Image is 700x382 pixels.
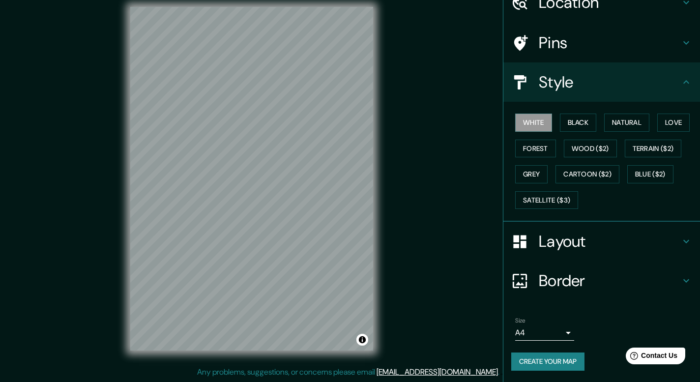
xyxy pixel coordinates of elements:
[515,317,525,325] label: Size
[356,334,368,346] button: Toggle attribution
[501,366,503,378] div: .
[377,367,498,377] a: [EMAIL_ADDRESS][DOMAIN_NAME]
[627,165,673,183] button: Blue ($2)
[539,72,680,92] h4: Style
[511,353,584,371] button: Create your map
[515,114,552,132] button: White
[612,344,689,371] iframe: Help widget launcher
[503,62,700,102] div: Style
[515,191,578,209] button: Satellite ($3)
[503,222,700,261] div: Layout
[503,261,700,300] div: Border
[539,271,680,291] h4: Border
[197,366,499,378] p: Any problems, suggestions, or concerns please email .
[499,366,501,378] div: .
[503,23,700,62] div: Pins
[657,114,690,132] button: Love
[539,232,680,251] h4: Layout
[555,165,619,183] button: Cartoon ($2)
[130,7,373,351] canvas: Map
[515,325,574,341] div: A4
[539,33,680,53] h4: Pins
[515,165,548,183] button: Grey
[625,140,682,158] button: Terrain ($2)
[560,114,597,132] button: Black
[515,140,556,158] button: Forest
[564,140,617,158] button: Wood ($2)
[604,114,649,132] button: Natural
